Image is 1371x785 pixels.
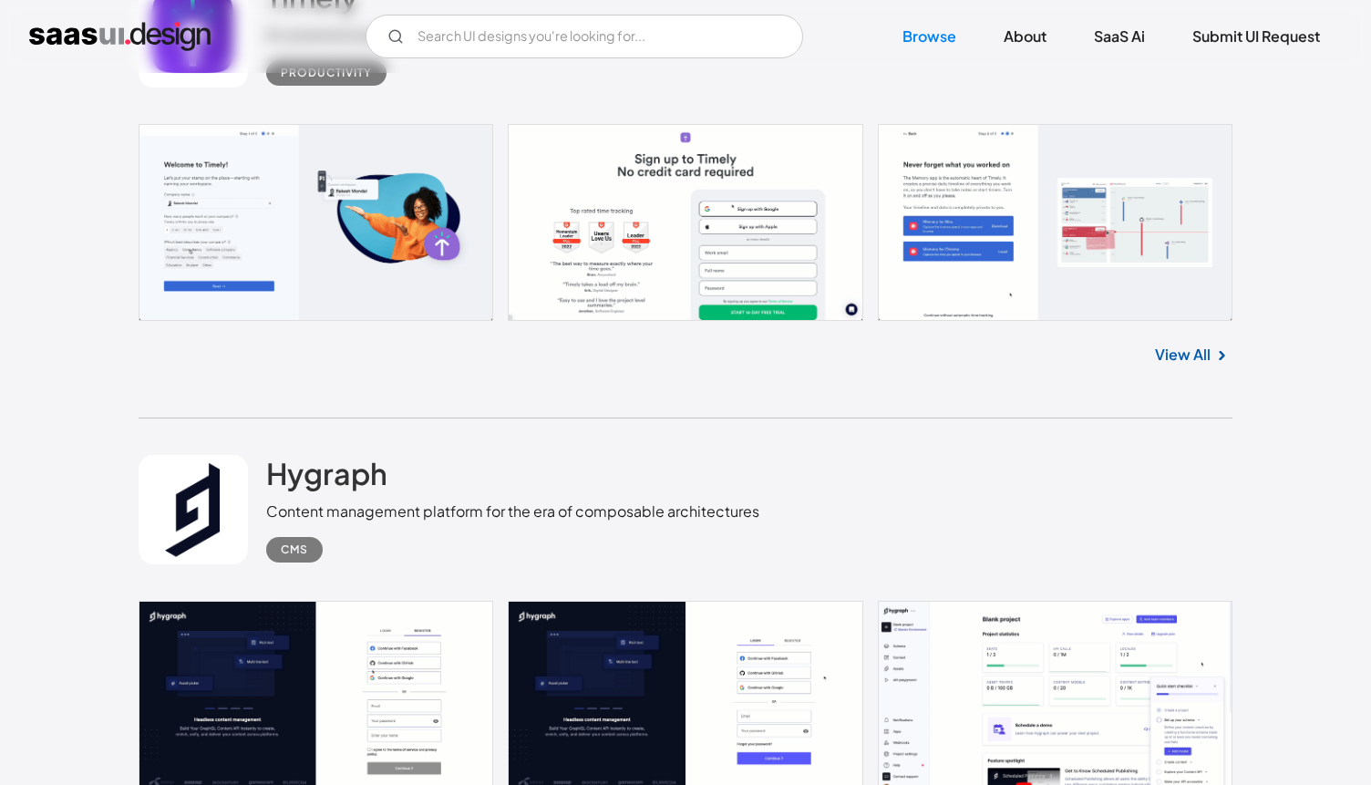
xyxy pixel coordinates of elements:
[982,16,1068,57] a: About
[266,501,759,522] div: Content management platform for the era of composable architectures
[266,455,387,501] a: Hygraph
[281,539,308,561] div: CMS
[881,16,978,57] a: Browse
[281,62,372,84] div: Productivity
[29,22,211,51] a: home
[1170,16,1342,57] a: Submit UI Request
[366,15,803,58] input: Search UI designs you're looking for...
[266,455,387,491] h2: Hygraph
[366,15,803,58] form: Email Form
[1072,16,1167,57] a: SaaS Ai
[1155,344,1211,366] a: View All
